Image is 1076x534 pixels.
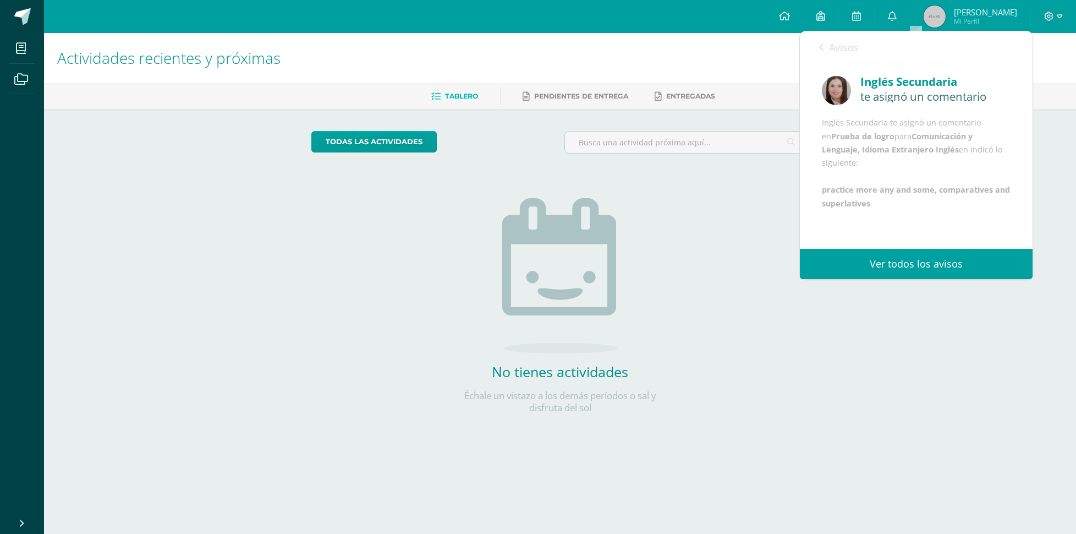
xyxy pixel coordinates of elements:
[450,362,670,381] h2: No tienes actividades
[829,41,859,54] span: Avisos
[57,47,281,68] span: Actividades recientes y próximas
[311,131,437,152] a: todas las Actividades
[445,92,478,100] span: Tablero
[822,76,851,105] img: 8af0450cf43d44e38c4a1497329761f3.png
[655,88,715,105] a: Entregadas
[450,390,670,414] p: Échale un vistazo a los demás períodos o sal y disfruta del sol
[822,184,1010,208] b: practice more any and some, comparatives and superlatives
[860,73,1011,90] div: Inglés Secundaria
[523,88,628,105] a: Pendientes de entrega
[924,6,946,28] img: 45x45
[534,92,628,100] span: Pendientes de entrega
[943,40,1013,52] span: avisos sin leer
[860,90,1011,102] div: te asignó un comentario
[954,7,1017,18] span: [PERSON_NAME]
[822,131,973,155] b: Comunicación y Lenguaje, Idioma Extranjero Inglés
[800,249,1033,279] a: Ver todos los avisos
[431,88,478,105] a: Tablero
[502,198,618,353] img: no_activities.png
[954,17,1017,26] span: Mi Perfil
[943,40,958,52] span: 601
[666,92,715,100] span: Entregadas
[822,116,1011,210] div: Inglés Secundaria te asignó un comentario en para en indicó lo siguiente:
[565,132,809,153] input: Busca una actividad próxima aquí...
[831,131,894,141] b: Prueba de logro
